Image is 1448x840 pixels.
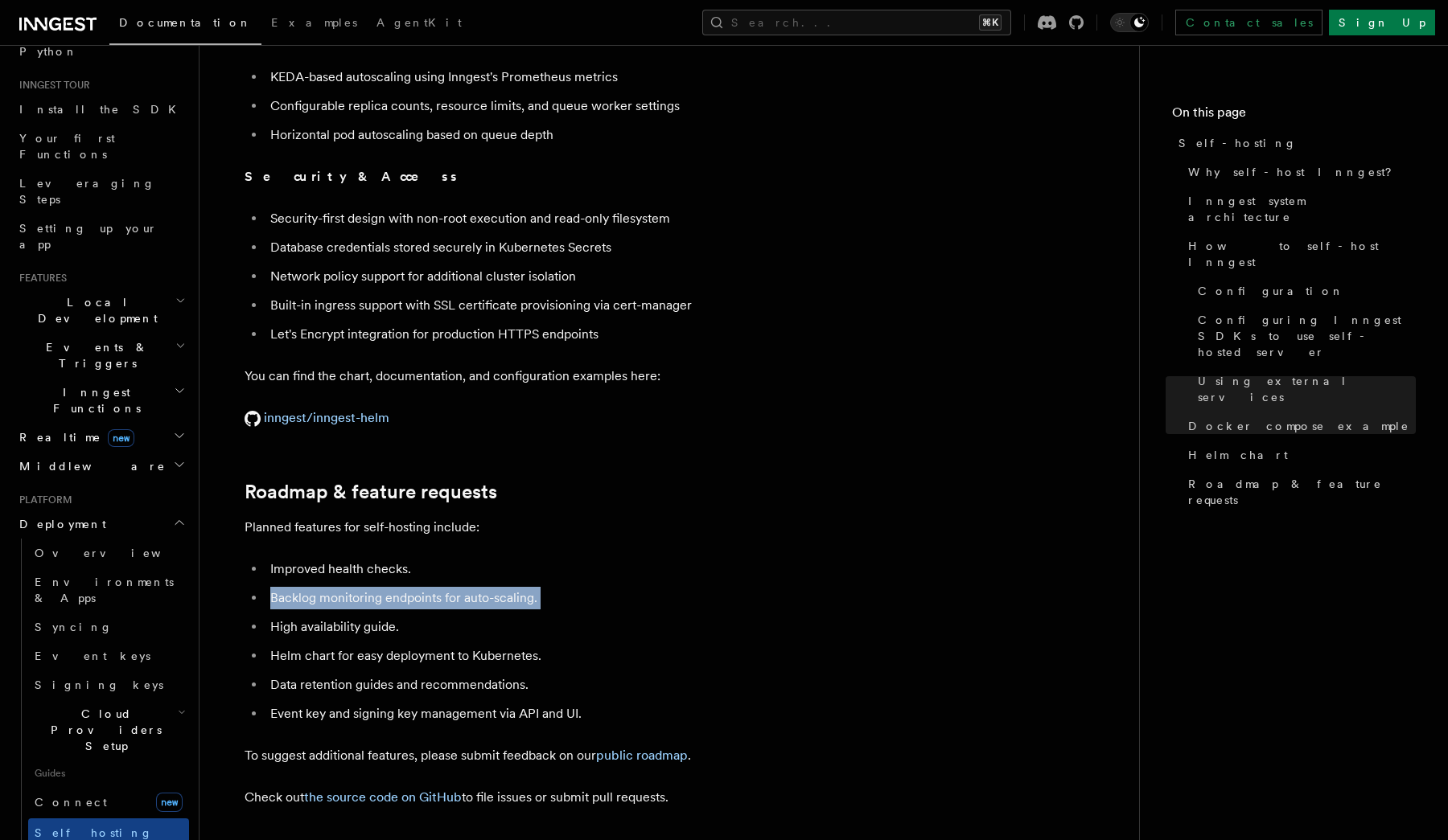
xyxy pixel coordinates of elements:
[156,793,183,812] span: new
[265,323,888,346] li: Let's Encrypt integration for production HTTPS endpoints
[1188,476,1416,508] span: Roadmap & feature requests
[1191,367,1416,412] a: Using external services
[271,16,357,29] span: Examples
[1182,440,1416,469] a: Helm chart
[1188,447,1288,463] span: Helm chart
[13,95,189,124] a: Install the SDK
[13,516,106,532] span: Deployment
[13,124,189,169] a: Your first Functions
[19,45,78,58] span: Python
[1198,283,1344,299] span: Configuration
[13,37,189,66] a: Python
[13,429,134,445] span: Realtime
[13,294,175,326] span: Local Development
[265,674,888,696] li: Data retention guides and recommendations.
[13,458,166,474] span: Middleware
[702,10,1011,35] button: Search...⌘K
[13,214,189,259] a: Setting up your app
[1175,10,1323,35] a: Contact sales
[13,272,67,285] span: Features
[28,641,189,670] a: Event keys
[265,616,888,638] li: High availability guide.
[1110,13,1149,32] button: Toggle dark mode
[245,410,389,425] a: inngest/inngest-helm
[979,14,1002,31] kbd: ⌘K
[245,365,888,387] p: You can find the chart, documentation, and configuration examples here:
[265,294,888,317] li: Built-in ingress support with SSL certificate provisioning via cert-manager
[261,5,367,43] a: Examples
[28,760,189,786] span: Guides
[13,333,189,378] button: Events & Triggers
[1188,164,1403,180] span: Why self-host Inngest?
[13,384,174,416] span: Inngest Functions
[28,699,189,760] button: Cloud Providers Setup
[35,576,174,604] span: Environments & Apps
[1198,373,1416,405] span: Using external services
[19,132,115,161] span: Your first Functions
[245,481,497,503] a: Roadmap & feature requests
[1191,305,1416,367] a: Configuring Inngest SDKs to use self-hosted server
[367,5,471,43] a: AgentKit
[1179,135,1297,151] span: Self-hosting
[13,79,90,92] span: Inngest tour
[265,207,888,230] li: Security-first design with non-root execution and read-only filesystem
[265,236,888,259] li: Database credentials stored securely in Kubernetes Secrets
[13,494,72,506] span: Platform
[19,222,158,251] span: Setting up your app
[1188,418,1409,434] span: Docker compose example
[13,452,189,481] button: Middleware
[28,568,189,613] a: Environments & Apps
[19,103,186,116] span: Install the SDK
[35,649,150,662] span: Event keys
[1172,103,1416,129] h4: On this page
[376,16,462,29] span: AgentKit
[1188,193,1416,225] span: Inngest system architecture
[265,645,888,667] li: Helm chart for easy deployment to Kubernetes.
[1198,312,1416,360] span: Configuring Inngest SDKs to use self-hosted server
[265,66,888,88] li: KEDA-based autoscaling using Inngest's Prometheus metrics
[1172,129,1416,158] a: Self-hosting
[265,558,888,580] li: Improved health checks.
[19,177,155,206] span: Leveraging Steps
[13,423,189,452] button: Realtimenew
[13,169,189,214] a: Leveraging Steps
[28,670,189,699] a: Signing keys
[35,547,200,559] span: Overview
[13,378,189,423] button: Inngest Functions
[265,587,888,609] li: Backlog monitoring endpoints for auto-scaling.
[1182,469,1416,514] a: Roadmap & feature requests
[1182,186,1416,232] a: Inngest system architecture
[35,796,107,809] span: Connect
[304,789,462,805] a: the source code on GitHub
[265,124,888,146] li: Horizontal pod autoscaling based on queue depth
[13,339,175,371] span: Events & Triggers
[35,678,163,691] span: Signing keys
[245,786,888,809] p: Check out to file issues or submit pull requests.
[109,5,261,45] a: Documentation
[108,429,134,447] span: new
[35,826,153,839] span: Self hosting
[1188,238,1416,270] span: How to self-host Inngest
[13,288,189,333] button: Local Development
[28,539,189,568] a: Overview
[245,744,888,767] p: To suggest additional features, please submit feedback on our .
[1191,277,1416,305] a: Configuration
[265,265,888,288] li: Network policy support for additional cluster isolation
[1182,412,1416,440] a: Docker compose example
[35,621,113,633] span: Syncing
[245,169,459,184] strong: Security & Access
[265,95,888,117] li: Configurable replica counts, resource limits, and queue worker settings
[1182,158,1416,186] a: Why self-host Inngest?
[1329,10,1435,35] a: Sign Up
[28,706,178,754] span: Cloud Providers Setup
[596,748,688,763] a: public roadmap
[1182,232,1416,277] a: How to self-host Inngest
[13,510,189,539] button: Deployment
[119,16,252,29] span: Documentation
[265,703,888,725] li: Event key and signing key management via API and UI.
[28,786,189,818] a: Connectnew
[245,516,888,539] p: Planned features for self-hosting include:
[28,613,189,641] a: Syncing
